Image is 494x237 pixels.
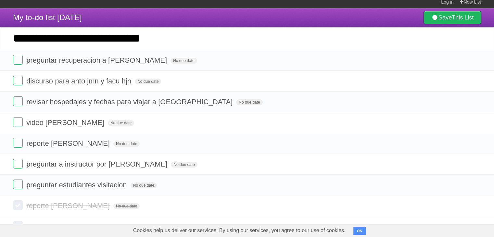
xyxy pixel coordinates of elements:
span: No due date [131,182,157,188]
label: Done [13,159,23,168]
span: No due date [171,162,197,168]
span: preguntar recuperacion a [PERSON_NAME] [26,56,169,64]
span: No due date [108,120,134,126]
span: reporte [PERSON_NAME] [26,202,111,210]
label: Done [13,200,23,210]
label: Done [13,138,23,148]
label: Done [13,55,23,65]
label: Done [13,117,23,127]
span: No due date [135,79,161,84]
span: Cookies help us deliver our services. By using our services, you agree to our use of cookies. [127,224,352,237]
span: No due date [171,58,197,64]
span: video [PERSON_NAME] [26,118,106,127]
a: SaveThis List [424,11,481,24]
span: corregir examen [PERSON_NAME] [26,222,140,231]
span: My to-do list [DATE] [13,13,82,22]
span: discurso para anto jmn y facu hjn [26,77,133,85]
span: No due date [113,203,140,209]
span: No due date [236,99,262,105]
span: preguntar estudiantes visitacion [26,181,128,189]
b: This List [452,14,474,21]
label: Done [13,221,23,231]
label: Done [13,180,23,189]
label: Done [13,96,23,106]
span: preguntar a instructor por [PERSON_NAME] [26,160,169,168]
span: No due date [113,141,140,147]
span: revisar hospedajes y fechas para viajar a [GEOGRAPHIC_DATA] [26,98,234,106]
button: OK [353,227,366,235]
span: reporte [PERSON_NAME] [26,139,111,147]
label: Done [13,76,23,85]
